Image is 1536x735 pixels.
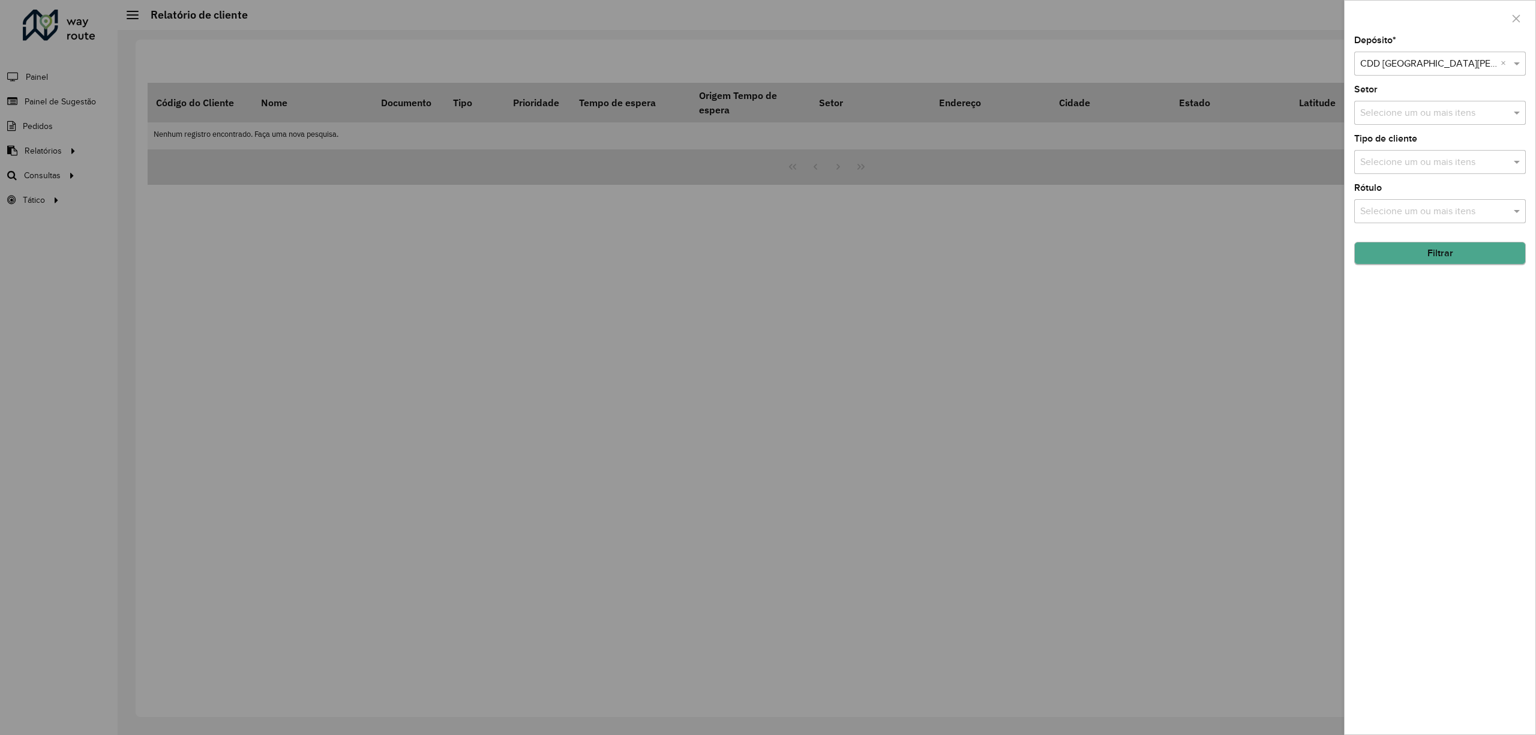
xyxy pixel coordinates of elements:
[1354,181,1382,195] label: Rótulo
[1354,33,1396,47] label: Depósito
[1354,131,1417,146] label: Tipo de cliente
[1501,56,1511,71] span: Clear all
[1354,242,1526,265] button: Filtrar
[1354,82,1378,97] label: Setor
